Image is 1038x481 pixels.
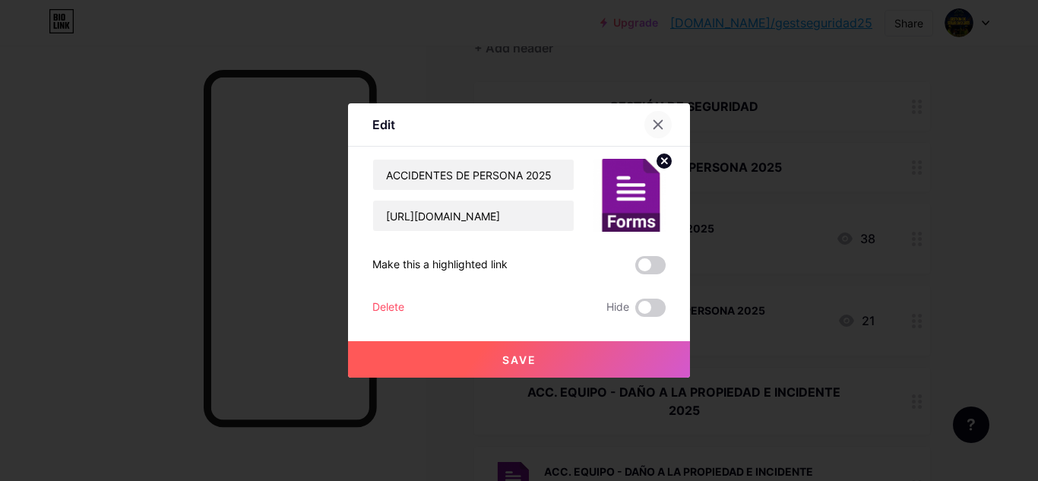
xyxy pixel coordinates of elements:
[373,201,574,231] input: URL
[372,256,508,274] div: Make this a highlighted link
[606,299,629,317] span: Hide
[372,299,404,317] div: Delete
[593,159,666,232] img: link_thumbnail
[372,116,395,134] div: Edit
[373,160,574,190] input: Title
[348,341,690,378] button: Save
[502,353,536,366] span: Save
